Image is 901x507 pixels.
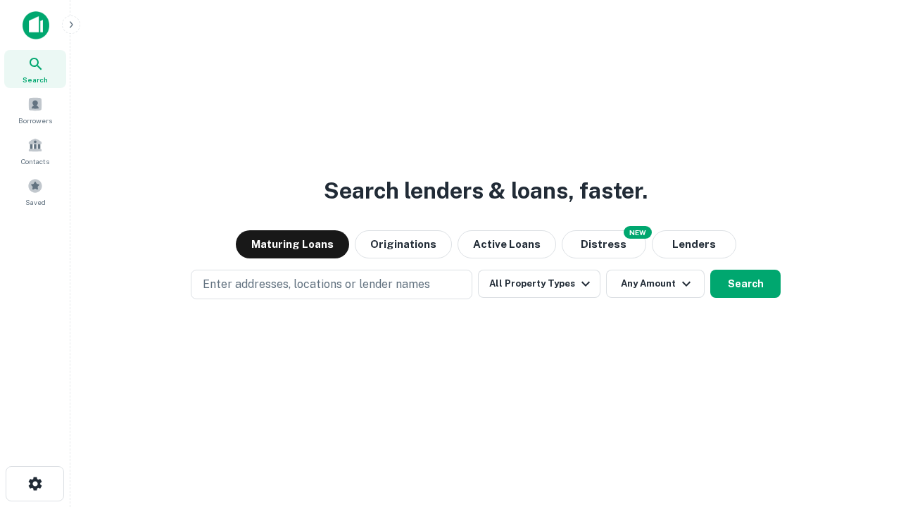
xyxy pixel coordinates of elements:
[203,276,430,293] p: Enter addresses, locations or lender names
[236,230,349,258] button: Maturing Loans
[4,173,66,211] a: Saved
[324,174,648,208] h3: Search lenders & loans, faster.
[21,156,49,167] span: Contacts
[4,50,66,88] a: Search
[23,11,49,39] img: capitalize-icon.png
[23,74,48,85] span: Search
[652,230,736,258] button: Lenders
[710,270,781,298] button: Search
[18,115,52,126] span: Borrowers
[355,230,452,258] button: Originations
[606,270,705,298] button: Any Amount
[25,196,46,208] span: Saved
[458,230,556,258] button: Active Loans
[478,270,600,298] button: All Property Types
[562,230,646,258] button: Search distressed loans with lien and other non-mortgage details.
[4,132,66,170] a: Contacts
[191,270,472,299] button: Enter addresses, locations or lender names
[831,394,901,462] iframe: Chat Widget
[624,226,652,239] div: NEW
[4,91,66,129] a: Borrowers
